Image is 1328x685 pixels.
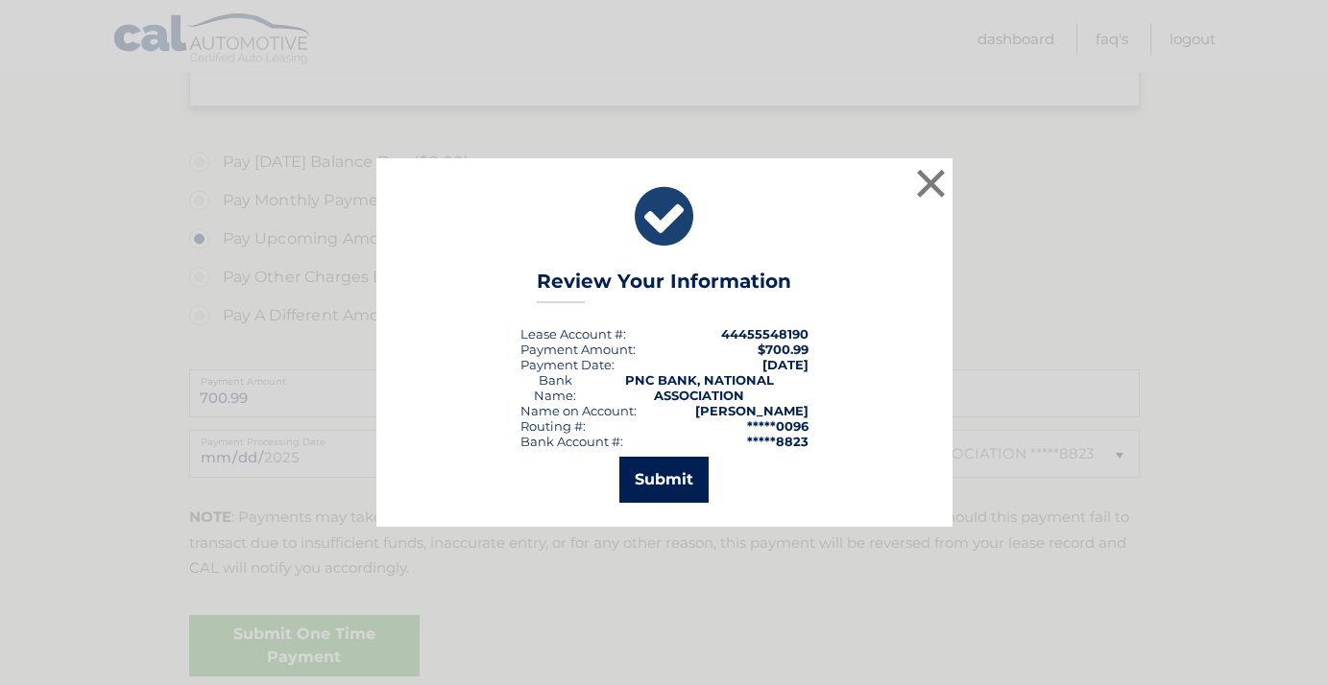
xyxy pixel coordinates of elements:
button: Submit [619,457,709,503]
div: Lease Account #: [520,326,626,342]
div: Payment Amount: [520,342,636,357]
div: Routing #: [520,418,586,434]
span: $700.99 [758,342,809,357]
strong: [PERSON_NAME] [695,403,809,418]
div: Bank Name: [520,372,591,403]
h3: Review Your Information [537,270,791,303]
div: Name on Account: [520,403,637,418]
span: Payment Date [520,357,612,372]
button: × [912,164,951,202]
strong: PNC BANK, NATIONAL ASSOCIATION [625,372,774,403]
span: [DATE] [762,357,809,372]
div: Bank Account #: [520,434,623,449]
div: : [520,357,615,372]
strong: 44455548190 [721,326,809,342]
